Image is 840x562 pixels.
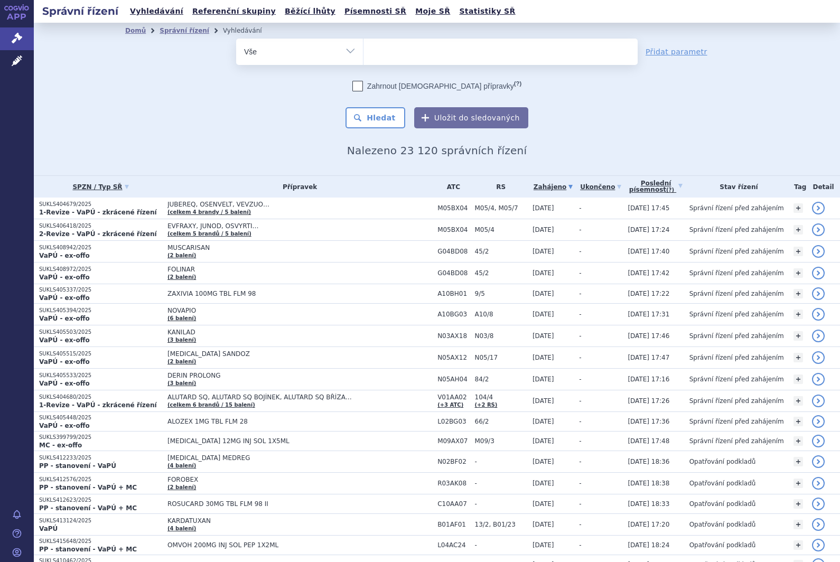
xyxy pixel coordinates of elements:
a: + [794,374,803,384]
a: + [794,520,803,529]
span: A10/8 [475,311,527,318]
span: N02BF02 [437,458,469,465]
span: KARDATUXAN [167,517,432,524]
span: G04BD08 [437,248,469,255]
p: SUKLS408972/2025 [39,266,162,273]
a: (4 balení) [167,526,196,531]
p: SUKLS405503/2025 [39,329,162,336]
a: SPZN / Typ SŘ [39,180,162,194]
a: (2 balení) [167,359,196,364]
p: SUKLS406418/2025 [39,222,162,230]
strong: VaPÚ - ex-offo [39,252,90,259]
span: - [475,541,527,549]
p: SUKLS412233/2025 [39,454,162,462]
span: - [475,500,527,508]
span: Správní řízení před zahájením [689,332,784,340]
span: [DATE] [533,397,554,405]
span: - [475,458,527,465]
span: [DATE] 17:16 [628,376,669,383]
strong: VaPÚ - ex-offo [39,315,90,322]
span: [MEDICAL_DATA] MEDREG [167,454,432,462]
a: + [794,353,803,362]
span: - [579,376,581,383]
span: [DATE] [533,204,554,212]
span: - [579,418,581,425]
span: [DATE] 17:36 [628,418,669,425]
span: 104/4 [475,394,527,401]
span: - [475,480,527,487]
span: Správní řízení před zahájením [689,311,784,318]
strong: PP - stanovení - VaPÚ + MC [39,484,137,491]
a: detail [812,245,825,258]
a: Poslednípísemnost(?) [628,176,684,198]
span: N03AX18 [437,332,469,340]
p: SUKLS399799/2025 [39,434,162,441]
a: + [794,457,803,466]
th: Stav řízení [684,176,789,198]
span: Opatřování podkladů [689,500,756,508]
span: FOROBEX [167,476,432,483]
a: Statistiky SŘ [456,4,518,18]
a: detail [812,477,825,490]
span: Správní řízení před zahájením [689,376,784,383]
span: [DATE] 17:45 [628,204,669,212]
a: detail [812,308,825,321]
a: Zahájeno [533,180,574,194]
span: [DATE] [533,311,554,318]
p: SUKLS405533/2025 [39,372,162,379]
a: (3 balení) [167,337,196,343]
a: (3 balení) [167,380,196,386]
a: Domů [125,27,146,34]
th: RS [470,176,527,198]
span: ROSUCARD 30MG TBL FLM 98 II [167,500,432,508]
span: - [579,311,581,318]
a: + [794,436,803,446]
a: Moje SŘ [412,4,453,18]
span: JUBEREQ, OSENVELT, VEVZUO… [167,201,432,208]
span: Správní řízení před zahájením [689,354,784,361]
span: DERIN PROLONG [167,372,432,379]
p: SUKLS405337/2025 [39,286,162,294]
span: G04BD08 [437,269,469,277]
a: + [794,479,803,488]
li: Vyhledávání [223,23,276,39]
a: + [794,225,803,235]
span: [DATE] [533,500,554,508]
strong: MC - ex-offo [39,442,82,449]
abbr: (?) [666,187,674,193]
a: detail [812,435,825,447]
span: [DATE] 18:38 [628,480,669,487]
strong: 1-Revize - VaPÚ - zkrácené řízení [39,401,157,409]
span: - [579,541,581,549]
a: (6 balení) [167,315,196,321]
span: - [579,226,581,233]
span: M05BX04 [437,226,469,233]
span: A10BG03 [437,311,469,318]
a: Referenční skupiny [189,4,279,18]
span: M09AX07 [437,437,469,445]
a: + [794,396,803,406]
strong: 1-Revize - VaPÚ - zkrácené řízení [39,209,157,216]
strong: VaPÚ - ex-offo [39,274,90,281]
span: [DATE] 17:20 [628,521,669,528]
span: MUSCARISAN [167,244,432,251]
span: [DATE] 18:24 [628,541,669,549]
span: V01AA02 [437,394,469,401]
span: Správní řízení před zahájením [689,290,784,297]
strong: VaPÚ - ex-offo [39,422,90,429]
strong: VaPÚ [39,525,58,532]
a: + [794,203,803,213]
span: 84/2 [475,376,527,383]
p: SUKLS404680/2025 [39,394,162,401]
a: (celkem 4 brandy / 5 balení) [167,209,251,215]
a: + [794,540,803,550]
a: + [794,310,803,319]
span: ALOZEX 1MG TBL FLM 28 [167,418,432,425]
a: detail [812,539,825,551]
span: Správní řízení před zahájením [689,226,784,233]
a: Vyhledávání [127,4,186,18]
span: [DATE] 17:42 [628,269,669,277]
span: - [579,354,581,361]
span: KANILAD [167,329,432,336]
span: Nalezeno 23 120 správních řízení [347,144,527,157]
